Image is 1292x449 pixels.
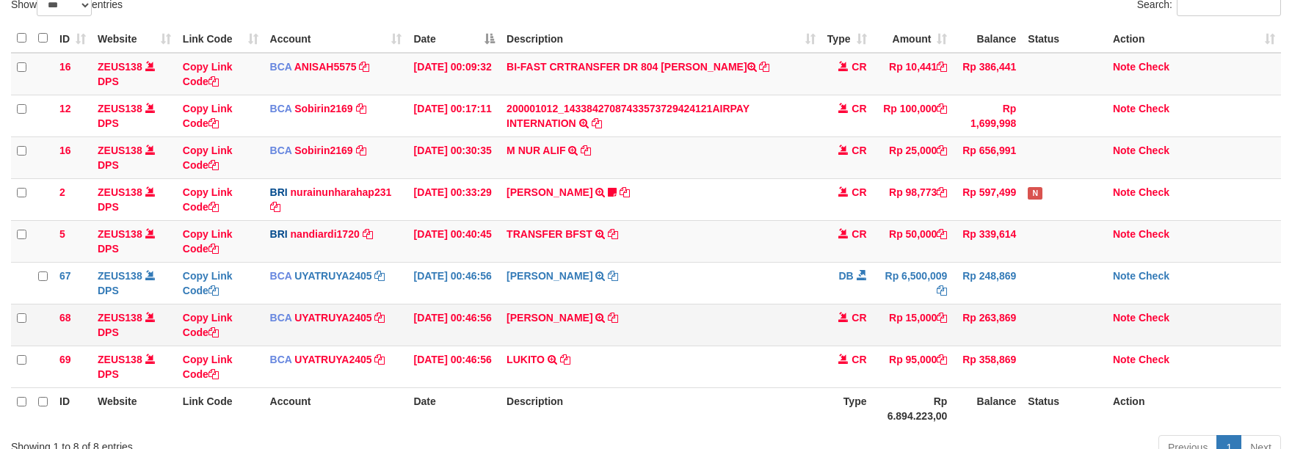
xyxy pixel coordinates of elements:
[560,354,570,365] a: Copy LUKITO to clipboard
[183,186,233,213] a: Copy Link Code
[92,387,177,429] th: Website
[270,312,292,324] span: BCA
[356,103,366,114] a: Copy Sobirin2169 to clipboard
[363,228,373,240] a: Copy nandiardi1720 to clipboard
[953,136,1022,178] td: Rp 656,991
[501,387,821,429] th: Description
[873,220,954,262] td: Rp 50,000
[1107,24,1281,53] th: Action: activate to sort column ascending
[374,270,385,282] a: Copy UYATRUYA2405 to clipboard
[407,53,501,95] td: [DATE] 00:09:32
[270,201,280,213] a: Copy nurainunharahap231 to clipboard
[407,346,501,387] td: [DATE] 00:46:56
[92,136,177,178] td: DPS
[873,304,954,346] td: Rp 15,000
[183,228,233,255] a: Copy Link Code
[294,61,357,73] a: ANISAH5575
[759,61,769,73] a: Copy BI-FAST CRTRANSFER DR 804 AGUS SALIM to clipboard
[98,103,142,114] a: ZEUS138
[1022,24,1107,53] th: Status
[953,95,1022,136] td: Rp 1,699,998
[1113,186,1136,198] a: Note
[183,354,233,380] a: Copy Link Code
[407,95,501,136] td: [DATE] 00:17:11
[1139,228,1169,240] a: Check
[407,220,501,262] td: [DATE] 00:40:45
[294,270,371,282] a: UYATRUYA2405
[270,354,292,365] span: BCA
[92,220,177,262] td: DPS
[270,228,288,240] span: BRI
[270,270,292,282] span: BCA
[59,103,71,114] span: 12
[592,117,602,129] a: Copy 200001012_14338427087433573729424121AIRPAY INTERNATION to clipboard
[92,95,177,136] td: DPS
[374,354,385,365] a: Copy UYATRUYA2405 to clipboard
[407,304,501,346] td: [DATE] 00:46:56
[59,312,71,324] span: 68
[873,387,954,429] th: Rp 6.894.223,00
[852,354,866,365] span: CR
[270,145,292,156] span: BCA
[359,61,369,73] a: Copy ANISAH5575 to clipboard
[873,53,954,95] td: Rp 10,441
[92,24,177,53] th: Website: activate to sort column ascending
[92,304,177,346] td: DPS
[953,262,1022,304] td: Rp 248,869
[1139,145,1169,156] a: Check
[54,24,92,53] th: ID: activate to sort column ascending
[98,270,142,282] a: ZEUS138
[407,387,501,429] th: Date
[59,61,71,73] span: 16
[291,228,360,240] a: nandiardi1720
[507,103,750,129] a: 200001012_14338427087433573729424121AIRPAY INTERNATION
[270,186,288,198] span: BRI
[873,262,954,304] td: Rp 6,500,009
[59,186,65,198] span: 2
[59,228,65,240] span: 5
[407,262,501,304] td: [DATE] 00:46:56
[608,228,618,240] a: Copy TRANSFER BFST to clipboard
[873,24,954,53] th: Amount: activate to sort column ascending
[264,24,408,53] th: Account: activate to sort column ascending
[183,312,233,338] a: Copy Link Code
[59,145,71,156] span: 16
[852,61,866,73] span: CR
[608,312,618,324] a: Copy WAWAN SETIAWAN to clipboard
[953,304,1022,346] td: Rp 263,869
[92,262,177,304] td: DPS
[953,24,1022,53] th: Balance
[59,354,71,365] span: 69
[873,136,954,178] td: Rp 25,000
[821,387,873,429] th: Type
[937,285,947,296] a: Copy Rp 6,500,009 to clipboard
[98,145,142,156] a: ZEUS138
[59,270,71,282] span: 67
[177,24,264,53] th: Link Code: activate to sort column ascending
[507,186,592,198] a: [PERSON_NAME]
[54,387,92,429] th: ID
[294,312,371,324] a: UYATRUYA2405
[183,270,233,296] a: Copy Link Code
[183,61,233,87] a: Copy Link Code
[873,346,954,387] td: Rp 95,000
[852,145,866,156] span: CR
[407,178,501,220] td: [DATE] 00:33:29
[953,346,1022,387] td: Rp 358,869
[852,103,866,114] span: CR
[838,270,853,282] span: DB
[98,61,142,73] a: ZEUS138
[264,387,408,429] th: Account
[507,270,592,282] a: [PERSON_NAME]
[356,145,366,156] a: Copy Sobirin2169 to clipboard
[873,178,954,220] td: Rp 98,773
[937,354,947,365] a: Copy Rp 95,000 to clipboard
[183,103,233,129] a: Copy Link Code
[1028,187,1042,200] span: Has Note
[1139,61,1169,73] a: Check
[501,53,821,95] td: BI-FAST CRTRANSFER DR 804 [PERSON_NAME]
[821,24,873,53] th: Type: activate to sort column ascending
[270,61,292,73] span: BCA
[98,228,142,240] a: ZEUS138
[953,387,1022,429] th: Balance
